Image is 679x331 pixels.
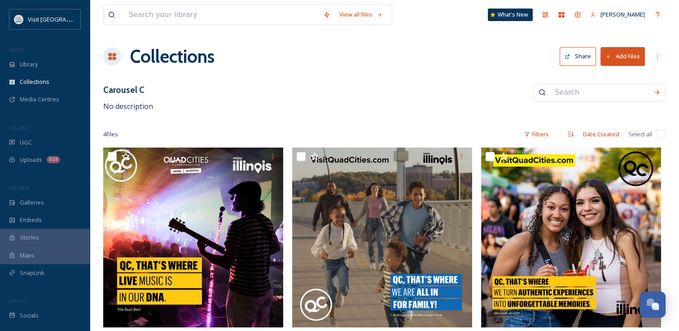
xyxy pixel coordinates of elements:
div: 819 [47,156,60,163]
span: UGC [20,138,32,147]
input: Search your library [124,5,319,25]
span: Visit [GEOGRAPHIC_DATA] [28,15,97,23]
input: Search [550,83,649,102]
span: Maps [20,251,35,260]
span: SOCIALS [9,297,27,304]
span: Socials [20,311,39,320]
img: QCCVB_VISIT_vert_logo_4c_tagline_122019.svg [14,15,23,24]
span: 4 file s [103,130,118,139]
span: SnapLink [20,269,44,277]
span: Uploads [20,156,42,164]
div: Date Created [578,126,624,143]
a: Collections [130,43,215,70]
span: Select all [628,130,652,139]
button: Open Chat [640,292,666,318]
span: Galleries [20,198,44,207]
span: Media Centres [20,95,59,104]
span: [PERSON_NAME] [600,10,645,18]
button: Add Files [600,47,645,65]
button: Share [560,47,596,65]
span: Embeds [20,216,42,224]
img: Authentic Experiences [481,148,661,327]
span: MEDIA [9,46,25,53]
h3: Carousel C [103,83,153,96]
span: Library [20,60,38,69]
img: Where live music is in our DNA [103,148,283,327]
span: No description [103,101,153,111]
span: COLLECT [9,124,28,131]
a: [PERSON_NAME] [586,6,649,23]
span: Stories [20,233,39,242]
img: All in for family on the river [292,148,472,327]
a: View all files [335,6,387,23]
a: What's New [488,9,533,21]
div: Filters [520,126,553,143]
span: WIDGETS [9,184,30,191]
span: Collections [20,78,49,86]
